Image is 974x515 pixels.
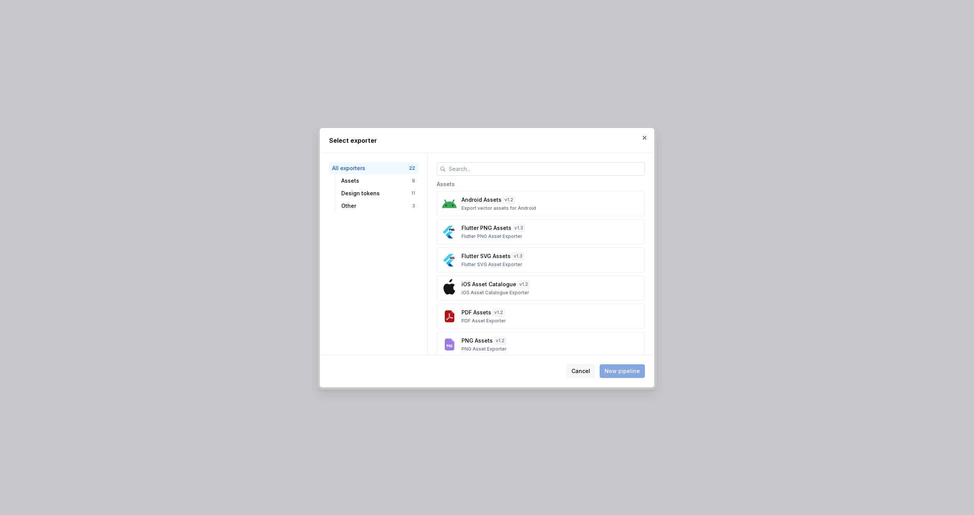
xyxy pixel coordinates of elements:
[567,364,595,378] button: Cancel
[329,136,645,145] h2: Select exporter
[338,175,418,187] button: Assets8
[512,252,524,260] div: v 1.3
[462,224,511,232] p: Flutter PNG Assets
[411,190,415,196] div: 11
[493,309,505,316] div: v 1.2
[494,337,506,344] div: v 1.2
[462,318,506,324] p: PDF Asset Exporter
[513,224,525,232] div: v 1.3
[437,176,645,191] div: Assets
[571,367,590,375] span: Cancel
[462,346,507,352] p: PNG Asset Exporter
[412,203,415,209] div: 3
[462,233,522,239] p: Flutter PNG Asset Exporter
[518,281,530,288] div: v 1.2
[462,261,522,268] p: Flutter SVG Asset Exporter
[437,332,645,357] button: PNG Assetsv1.2PNG Asset Exporter
[446,162,645,176] input: Search...
[437,191,645,216] button: Android Assetsv1.2Export vector assets for Android
[503,196,515,204] div: v 1.2
[437,219,645,244] button: Flutter PNG Assetsv1.3Flutter PNG Asset Exporter
[332,164,409,172] div: All exporters
[409,165,415,171] div: 22
[338,200,418,212] button: Other3
[338,187,418,199] button: Design tokens11
[462,281,516,288] p: iOS Asset Catalogue
[462,309,491,316] p: PDF Assets
[329,162,418,174] button: All exporters22
[437,304,645,329] button: PDF Assetsv1.2PDF Asset Exporter
[341,190,411,197] div: Design tokens
[462,290,529,296] p: iOS Asset Catalogue Exporter
[462,196,501,204] p: Android Assets
[462,252,511,260] p: Flutter SVG Assets
[341,202,412,210] div: Other
[437,276,645,301] button: iOS Asset Cataloguev1.2iOS Asset Catalogue Exporter
[412,178,415,184] div: 8
[462,205,536,211] p: Export vector assets for Android
[462,337,493,344] p: PNG Assets
[341,177,412,185] div: Assets
[437,247,645,273] button: Flutter SVG Assetsv1.3Flutter SVG Asset Exporter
